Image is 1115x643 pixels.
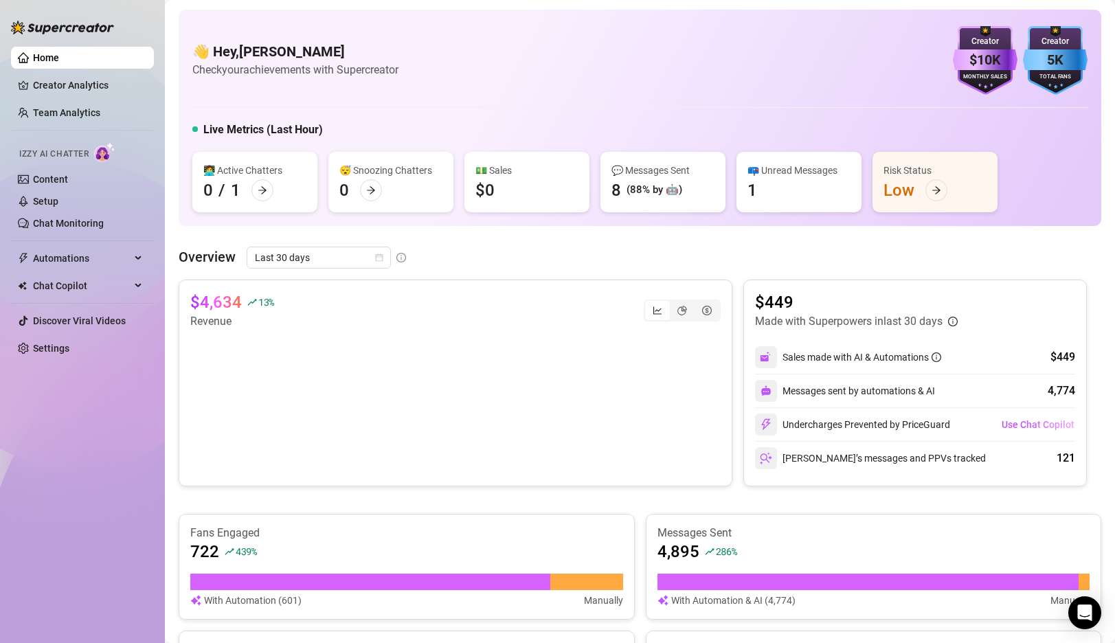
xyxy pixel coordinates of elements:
[18,281,27,291] img: Chat Copilot
[1050,593,1090,608] article: Manually
[1023,49,1088,71] div: 5K
[782,350,941,365] div: Sales made with AI & Automations
[33,107,100,118] a: Team Analytics
[33,275,131,297] span: Chat Copilot
[755,447,986,469] div: [PERSON_NAME]’s messages and PPVs tracked
[755,414,950,436] div: Undercharges Prevented by PriceGuard
[653,306,662,315] span: line-chart
[33,247,131,269] span: Automations
[190,291,242,313] article: $4,634
[1068,596,1101,629] div: Open Intercom Messenger
[760,351,772,363] img: svg%3e
[953,49,1017,71] div: $10K
[705,547,714,556] span: rise
[475,163,578,178] div: 💵 Sales
[18,253,29,264] span: thunderbolt
[179,247,236,267] article: Overview
[948,317,958,326] span: info-circle
[953,35,1017,48] div: Creator
[11,21,114,34] img: logo-BBDzfeDw.svg
[657,526,1090,541] article: Messages Sent
[747,179,757,201] div: 1
[932,185,941,195] span: arrow-right
[339,163,442,178] div: 😴 Snoozing Chatters
[33,343,69,354] a: Settings
[1050,349,1075,365] div: $449
[1023,35,1088,48] div: Creator
[584,593,623,608] article: Manually
[255,247,383,268] span: Last 30 days
[258,185,267,195] span: arrow-right
[204,593,302,608] article: With Automation (601)
[760,452,772,464] img: svg%3e
[192,42,398,61] h4: 👋 Hey, [PERSON_NAME]
[1023,26,1088,95] img: blue-badge-DgoSNQY1.svg
[953,26,1017,95] img: purple-badge-B9DA21FR.svg
[761,385,772,396] img: svg%3e
[611,163,714,178] div: 💬 Messages Sent
[190,526,623,541] article: Fans Engaged
[1057,450,1075,466] div: 121
[94,142,115,162] img: AI Chatter
[231,179,240,201] div: 1
[33,174,68,185] a: Content
[1023,73,1088,82] div: Total Fans
[702,306,712,315] span: dollar-circle
[247,297,257,307] span: rise
[932,352,941,362] span: info-circle
[190,313,274,330] article: Revenue
[203,179,213,201] div: 0
[33,218,104,229] a: Chat Monitoring
[225,547,234,556] span: rise
[760,418,772,431] img: svg%3e
[33,74,143,96] a: Creator Analytics
[375,253,383,262] span: calendar
[611,179,621,201] div: 8
[657,541,699,563] article: 4,895
[755,380,935,402] div: Messages sent by automations & AI
[396,253,406,262] span: info-circle
[203,122,323,138] h5: Live Metrics (Last Hour)
[33,315,126,326] a: Discover Viral Videos
[677,306,687,315] span: pie-chart
[258,295,274,308] span: 13 %
[33,52,59,63] a: Home
[627,182,682,199] div: (88% by 🤖)
[475,179,495,201] div: $0
[1001,414,1075,436] button: Use Chat Copilot
[339,179,349,201] div: 0
[19,148,89,161] span: Izzy AI Chatter
[747,163,851,178] div: 📪 Unread Messages
[192,61,398,78] article: Check your achievements with Supercreator
[644,300,721,321] div: segmented control
[203,163,306,178] div: 👩‍💻 Active Chatters
[883,163,987,178] div: Risk Status
[190,593,201,608] img: svg%3e
[755,291,958,313] article: $449
[366,185,376,195] span: arrow-right
[953,73,1017,82] div: Monthly Sales
[1002,419,1074,430] span: Use Chat Copilot
[657,593,668,608] img: svg%3e
[671,593,796,608] article: With Automation & AI (4,774)
[755,313,943,330] article: Made with Superpowers in last 30 days
[190,541,219,563] article: 722
[1048,383,1075,399] div: 4,774
[716,545,737,558] span: 286 %
[236,545,257,558] span: 439 %
[33,196,58,207] a: Setup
